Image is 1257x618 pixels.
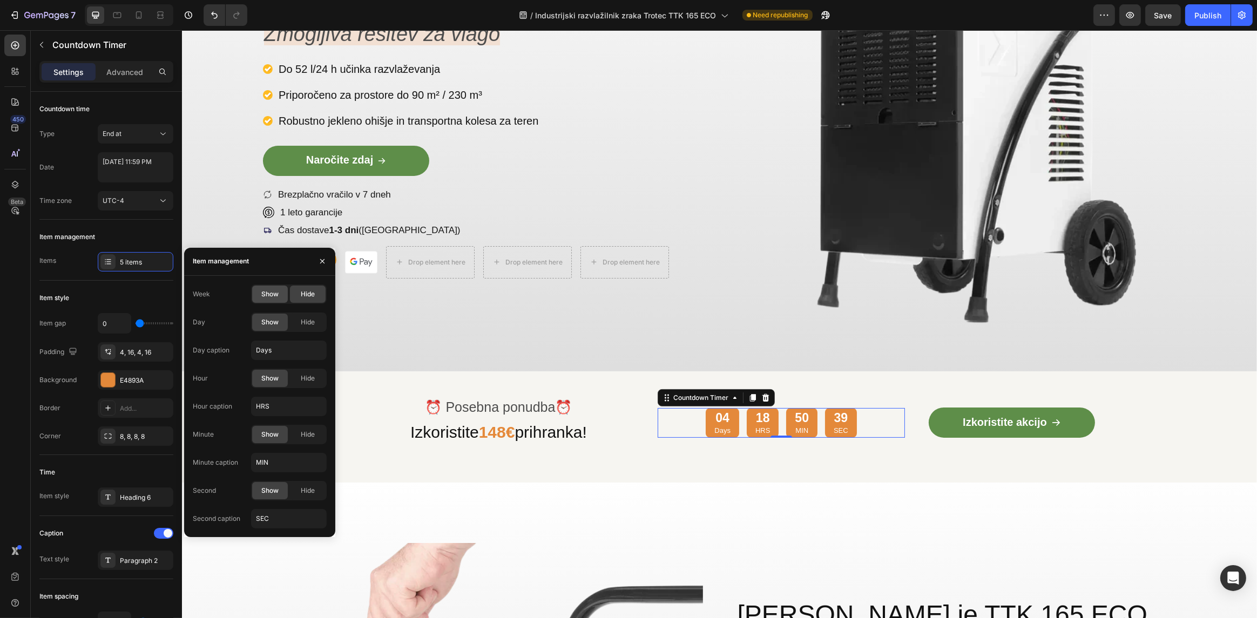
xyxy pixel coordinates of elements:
span: Show [261,486,279,495]
div: Caption [39,528,63,538]
div: 4, 16, 4, 16 [120,348,171,357]
p: Čas dostave ([GEOGRAPHIC_DATA]) [96,194,279,206]
span: Hide [301,317,315,327]
iframe: Design area [182,30,1257,618]
span: Izkoristite akcijo [781,386,865,398]
img: gempages_585802762059514571-99cc472a-e26e-4735-a561-d806cd735f40.svg [163,216,195,248]
div: Background [39,375,77,385]
div: Drop element here [226,228,283,236]
div: Time [39,467,55,477]
p: Advanced [106,66,143,78]
span: Show [261,373,279,383]
div: Item gap [39,318,66,328]
span: Hide [301,373,315,383]
div: Beta [8,198,26,206]
p: ⏰ Posebna ponudba [163,368,470,386]
div: Hour caption [193,402,232,411]
div: Minute caption [193,458,238,467]
div: Countdown Timer [489,363,549,372]
div: 5 items [120,257,171,267]
span: Need republishing [753,10,808,20]
div: 50 [613,380,627,396]
div: Week [193,289,210,299]
div: Text style [39,554,69,564]
div: Minute [193,430,214,439]
div: Padding [39,345,79,359]
span: Hide [301,289,315,299]
p: Settings [53,66,84,78]
p: Robustno jekleno ohišje in transportna kolesa za teren [97,84,356,98]
div: Countdown time [39,104,90,114]
button: UTC-4 [98,191,173,210]
div: Second [193,486,216,495]
span: Naročite zdaj [124,124,191,135]
div: Time zone [39,196,72,206]
div: Day caption [193,345,229,355]
div: Second caption [193,514,240,524]
div: 8, 8, 8, 8 [120,432,171,442]
img: gempages_585802762059514571-64172fe7-bb9e-4f70-b7ce-8cf770662d61.svg [81,216,113,248]
a: Naročite zdaj [81,116,247,146]
input: Auto [98,314,131,333]
span: Show [261,430,279,439]
p: Countdown Timer [52,38,169,51]
div: Hour [193,373,208,383]
span: Save [1154,11,1172,20]
span: Show [261,317,279,327]
span: / [531,10,533,21]
span: Industrijski razvlažilnik zraka Trotec TTK 165 ECO [536,10,717,21]
div: Open Intercom Messenger [1220,565,1246,591]
div: Paragraph 2 [120,556,171,566]
div: Border [39,403,60,413]
p: Priporočeno za prostore do 90 m² / 230 m³ [97,58,356,72]
div: Item style [39,293,69,303]
img: gempages_585802762059514571-8012c7ae-eca4-459b-a946-a25a47bacc9b.svg [122,216,154,248]
strong: ⏰ [373,369,390,384]
p: 1 leto garancije [98,176,160,188]
span: Hide [301,430,315,439]
div: 450 [10,115,26,124]
div: Item management [193,256,249,266]
span: Hide [301,486,315,495]
p: HRS [573,396,588,405]
span: End at [103,130,121,138]
div: 18 [573,380,588,396]
span: UTC-4 [103,196,124,205]
div: Drop element here [323,228,381,236]
div: Undo/Redo [204,4,247,26]
div: Items [39,256,56,266]
div: Publish [1194,10,1221,21]
div: 39 [652,380,666,396]
div: Heading 6 [120,493,171,502]
p: MIN [613,396,627,405]
button: Publish [1185,4,1231,26]
p: Do 52 l/24 h učinka razvlaževanja [97,32,356,46]
span: Brezplačno vračilo v 7 dneh [96,159,209,169]
div: Izkoristite prihranka! [162,386,471,418]
strong: 1-3 dni [147,195,177,205]
a: Izkoristite akcijo [747,377,913,408]
div: 04 [532,380,549,396]
div: Date [39,162,54,172]
div: E4893A [120,376,171,385]
span: Show [261,289,279,299]
strong: 148€ [297,393,333,411]
p: Days [532,396,549,405]
p: 7 [71,9,76,22]
button: 7 [4,4,80,26]
button: Save [1145,4,1181,26]
div: Drop element here [421,228,478,236]
div: Add... [120,404,171,413]
div: Type [39,129,55,139]
div: Item spacing [39,592,78,601]
div: Corner [39,431,61,441]
div: Item management [39,232,95,242]
button: End at [98,124,173,144]
div: Day [193,317,205,327]
div: Item style [39,491,69,501]
p: SEC [652,396,666,405]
